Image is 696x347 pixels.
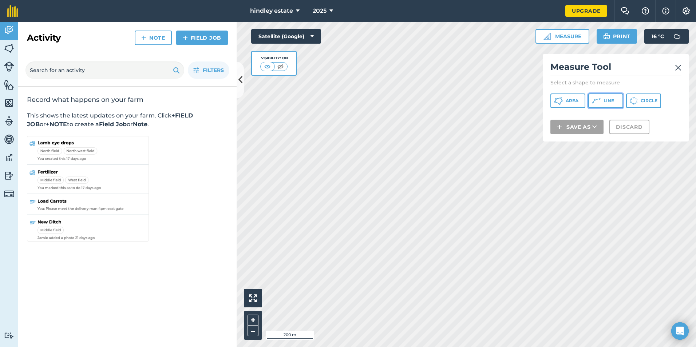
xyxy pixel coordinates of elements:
strong: +NOTE [46,121,67,128]
p: This shows the latest updates on your farm. Click or to create a or . [27,111,228,129]
img: svg+xml;base64,PHN2ZyB4bWxucz0iaHR0cDovL3d3dy53My5vcmcvMjAwMC9zdmciIHdpZHRoPSIxNyIgaGVpZ2h0PSIxNy... [662,7,669,15]
img: A cog icon [682,7,691,15]
button: + [248,315,258,326]
img: svg+xml;base64,PD94bWwgdmVyc2lvbj0iMS4wIiBlbmNvZGluZz0idXRmLTgiPz4KPCEtLSBHZW5lcmF0b3I6IEFkb2JlIE... [4,61,14,72]
button: Print [597,29,637,44]
span: Filters [203,66,224,74]
span: Area [566,98,578,104]
button: Satellite (Google) [251,29,321,44]
img: svg+xml;base64,PHN2ZyB4bWxucz0iaHR0cDovL3d3dy53My5vcmcvMjAwMC9zdmciIHdpZHRoPSI1NiIgaGVpZ2h0PSI2MC... [4,97,14,108]
img: Ruler icon [543,33,551,40]
span: 2025 [313,7,327,15]
p: Select a shape to measure [550,79,681,86]
button: 16 °C [644,29,689,44]
div: Visibility: On [260,55,288,61]
img: svg+xml;base64,PHN2ZyB4bWxucz0iaHR0cDovL3d3dy53My5vcmcvMjAwMC9zdmciIHdpZHRoPSI1MCIgaGVpZ2h0PSI0MC... [263,63,272,70]
img: svg+xml;base64,PHN2ZyB4bWxucz0iaHR0cDovL3d3dy53My5vcmcvMjAwMC9zdmciIHdpZHRoPSIxNCIgaGVpZ2h0PSIyNC... [183,33,188,42]
img: svg+xml;base64,PD94bWwgdmVyc2lvbj0iMS4wIiBlbmNvZGluZz0idXRmLTgiPz4KPCEtLSBHZW5lcmF0b3I6IEFkb2JlIE... [4,332,14,339]
h2: Measure Tool [550,61,681,76]
button: Filters [188,61,229,79]
button: Line [588,93,623,108]
button: Area [550,93,585,108]
img: svg+xml;base64,PHN2ZyB4bWxucz0iaHR0cDovL3d3dy53My5vcmcvMjAwMC9zdmciIHdpZHRoPSIxNCIgaGVpZ2h0PSIyNC... [557,123,562,131]
strong: Field Job [99,121,127,128]
input: Search for an activity [25,61,184,79]
span: hindley estate [250,7,293,15]
button: Discard [609,120,649,134]
button: Save as [550,120,604,134]
img: Four arrows, one pointing top left, one top right, one bottom right and the last bottom left [249,294,257,302]
h2: Record what happens on your farm [27,95,228,104]
img: svg+xml;base64,PHN2ZyB4bWxucz0iaHR0cDovL3d3dy53My5vcmcvMjAwMC9zdmciIHdpZHRoPSI1MCIgaGVpZ2h0PSI0MC... [276,63,285,70]
img: svg+xml;base64,PD94bWwgdmVyc2lvbj0iMS4wIiBlbmNvZGluZz0idXRmLTgiPz4KPCEtLSBHZW5lcmF0b3I6IEFkb2JlIE... [4,116,14,127]
img: A question mark icon [641,7,650,15]
img: svg+xml;base64,PHN2ZyB4bWxucz0iaHR0cDovL3d3dy53My5vcmcvMjAwMC9zdmciIHdpZHRoPSI1NiIgaGVpZ2h0PSI2MC... [4,79,14,90]
button: Measure [535,29,589,44]
img: svg+xml;base64,PHN2ZyB4bWxucz0iaHR0cDovL3d3dy53My5vcmcvMjAwMC9zdmciIHdpZHRoPSIxNCIgaGVpZ2h0PSIyNC... [141,33,146,42]
img: svg+xml;base64,PHN2ZyB4bWxucz0iaHR0cDovL3d3dy53My5vcmcvMjAwMC9zdmciIHdpZHRoPSI1NiIgaGVpZ2h0PSI2MC... [4,43,14,54]
img: svg+xml;base64,PHN2ZyB4bWxucz0iaHR0cDovL3d3dy53My5vcmcvMjAwMC9zdmciIHdpZHRoPSIyMiIgaGVpZ2h0PSIzMC... [675,63,681,72]
span: Line [604,98,614,104]
img: svg+xml;base64,PD94bWwgdmVyc2lvbj0iMS4wIiBlbmNvZGluZz0idXRmLTgiPz4KPCEtLSBHZW5lcmF0b3I6IEFkb2JlIE... [4,189,14,199]
span: Circle [641,98,657,104]
img: svg+xml;base64,PD94bWwgdmVyc2lvbj0iMS4wIiBlbmNvZGluZz0idXRmLTgiPz4KPCEtLSBHZW5lcmF0b3I6IEFkb2JlIE... [4,170,14,181]
img: svg+xml;base64,PD94bWwgdmVyc2lvbj0iMS4wIiBlbmNvZGluZz0idXRmLTgiPz4KPCEtLSBHZW5lcmF0b3I6IEFkb2JlIE... [4,152,14,163]
button: – [248,326,258,336]
button: Circle [626,93,661,108]
a: Note [135,31,172,45]
img: svg+xml;base64,PHN2ZyB4bWxucz0iaHR0cDovL3d3dy53My5vcmcvMjAwMC9zdmciIHdpZHRoPSIxOSIgaGVpZ2h0PSIyNC... [173,66,180,75]
a: Field Job [176,31,228,45]
span: 16 ° C [652,29,664,44]
img: svg+xml;base64,PD94bWwgdmVyc2lvbj0iMS4wIiBlbmNvZGluZz0idXRmLTgiPz4KPCEtLSBHZW5lcmF0b3I6IEFkb2JlIE... [4,25,14,36]
img: svg+xml;base64,PD94bWwgdmVyc2lvbj0iMS4wIiBlbmNvZGluZz0idXRmLTgiPz4KPCEtLSBHZW5lcmF0b3I6IEFkb2JlIE... [670,29,684,44]
img: Two speech bubbles overlapping with the left bubble in the forefront [621,7,629,15]
img: svg+xml;base64,PD94bWwgdmVyc2lvbj0iMS4wIiBlbmNvZGluZz0idXRmLTgiPz4KPCEtLSBHZW5lcmF0b3I6IEFkb2JlIE... [4,134,14,145]
a: Upgrade [565,5,607,17]
div: Open Intercom Messenger [671,322,689,340]
img: fieldmargin Logo [7,5,18,17]
h2: Activity [27,32,61,44]
strong: Note [133,121,147,128]
img: svg+xml;base64,PHN2ZyB4bWxucz0iaHR0cDovL3d3dy53My5vcmcvMjAwMC9zdmciIHdpZHRoPSIxOSIgaGVpZ2h0PSIyNC... [603,32,610,41]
